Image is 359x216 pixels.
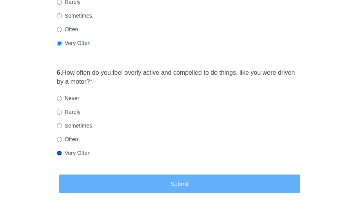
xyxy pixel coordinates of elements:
[57,151,62,156] input: Very Often
[57,12,92,20] label: Sometimes
[57,123,62,128] input: Sometimes
[57,68,302,86] label: How often do you feel overly active and compelled to do things, like you were driven by a motor?
[57,13,62,18] input: Sometimes
[57,137,62,142] input: Often
[57,110,62,115] input: Rarely
[57,135,78,143] label: Often
[57,96,62,101] input: Never
[57,94,79,102] label: Never
[57,108,80,116] label: Rarely
[57,39,91,47] label: Very Often
[59,175,300,193] button: Submit
[57,27,62,32] input: Often
[57,41,62,46] input: Very Often
[57,122,92,130] label: Sometimes
[57,69,62,76] strong: 6.
[57,149,91,157] label: Very Often
[57,25,78,33] label: Often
